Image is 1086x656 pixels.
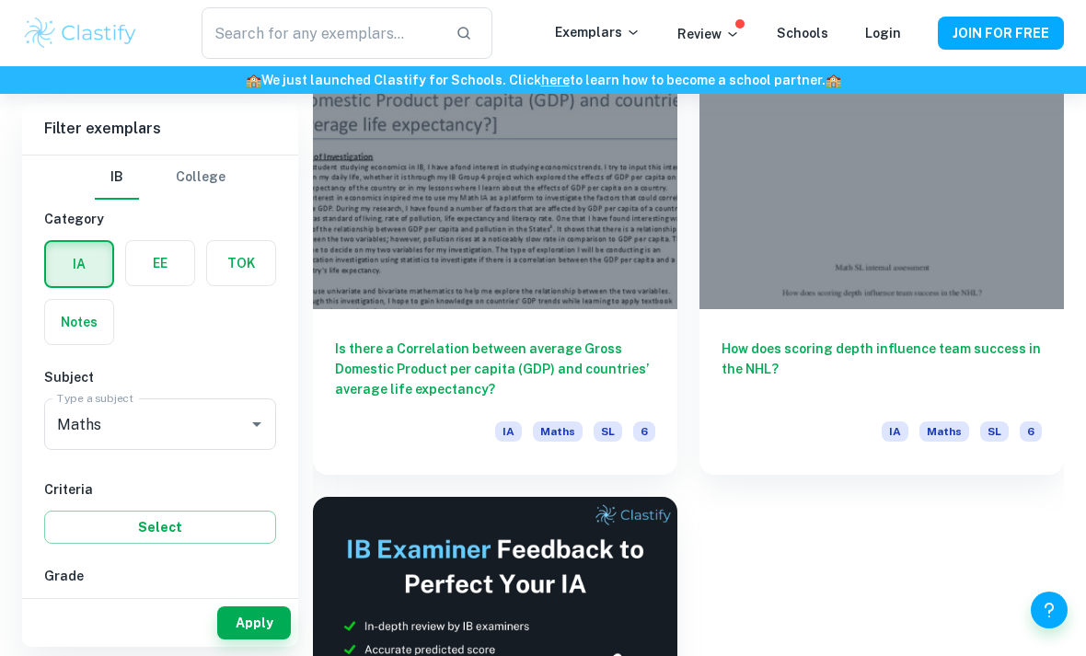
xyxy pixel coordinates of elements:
span: SL [594,421,622,442]
p: Exemplars [555,22,641,42]
a: Is there a Correlation between average Gross Domestic Product per capita (GDP) and countries’ ave... [313,36,677,475]
span: IA [882,421,908,442]
span: 🏫 [826,73,841,87]
button: JOIN FOR FREE [938,17,1064,50]
button: Open [244,411,270,437]
a: here [541,73,570,87]
span: Maths [919,421,969,442]
button: Apply [217,606,291,639]
h6: Is there a Correlation between average Gross Domestic Product per capita (GDP) and countries’ ave... [335,339,655,399]
button: Select [44,511,276,544]
a: Schools [777,26,828,40]
img: Clastify logo [22,15,139,52]
h6: Filter exemplars [22,103,298,155]
a: Login [865,26,901,40]
span: IA [495,421,522,442]
div: Filter type choice [95,155,225,200]
label: Type a subject [57,390,133,406]
span: SL [980,421,1009,442]
a: How does scoring depth influence team success in the NHL?IAMathsSL6 [699,36,1064,475]
input: Search for any exemplars... [202,7,441,59]
button: TOK [207,241,275,285]
span: 🏫 [246,73,261,87]
span: Maths [533,421,583,442]
h6: Grade [44,566,276,586]
h6: Criteria [44,479,276,500]
span: 6 [1020,421,1042,442]
h6: How does scoring depth influence team success in the NHL? [722,339,1042,399]
h6: We just launched Clastify for Schools. Click to learn how to become a school partner. [4,70,1082,90]
button: EE [126,241,194,285]
p: Review [677,24,740,44]
button: IA [46,242,112,286]
h6: Category [44,209,276,229]
button: College [176,155,225,200]
button: Notes [45,300,113,344]
span: 6 [633,421,655,442]
button: IB [95,155,139,200]
button: Help and Feedback [1031,592,1068,628]
h6: Subject [44,367,276,387]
